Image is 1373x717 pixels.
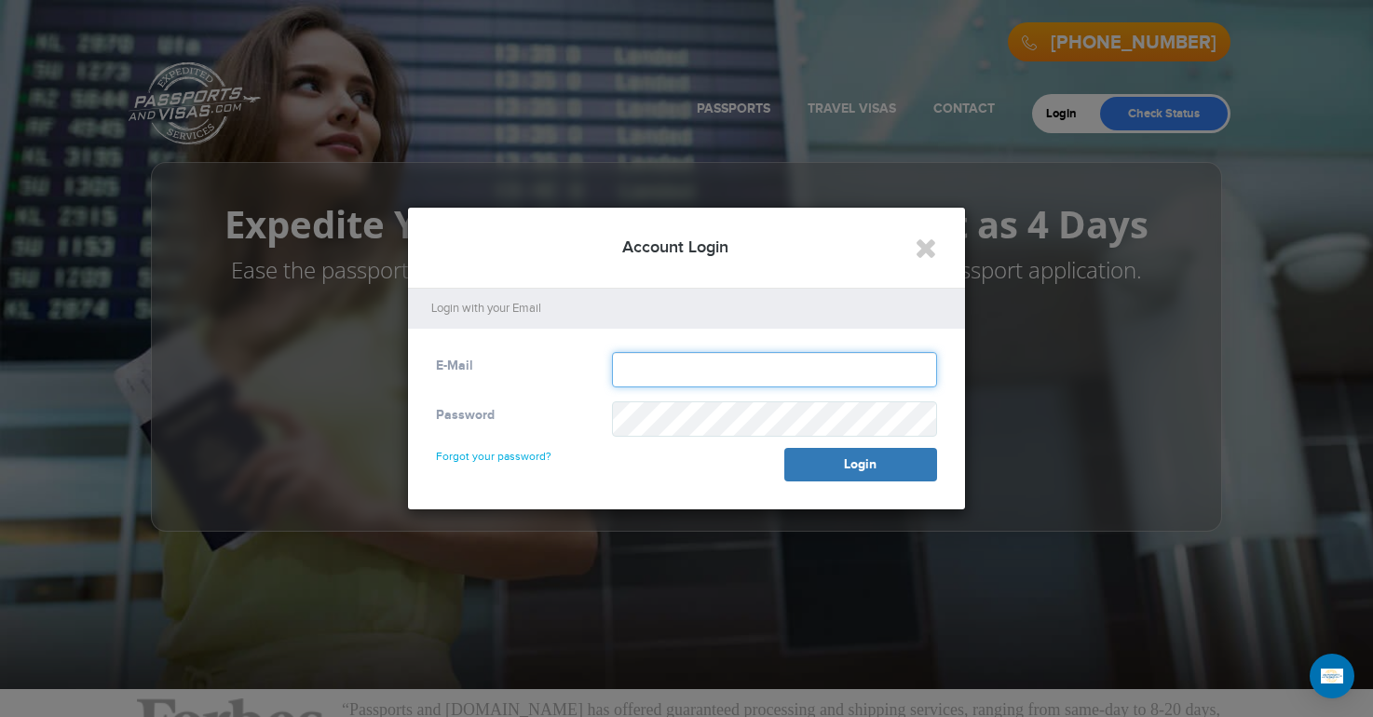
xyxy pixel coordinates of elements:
[436,357,473,375] label: E-Mail
[436,406,495,425] label: Password
[436,433,551,463] a: Forgot your password?
[431,300,951,318] p: Login with your Email
[1310,654,1354,698] div: Open Intercom Messenger
[784,448,937,481] button: Login
[915,234,937,264] button: Close
[622,237,728,257] span: Account Login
